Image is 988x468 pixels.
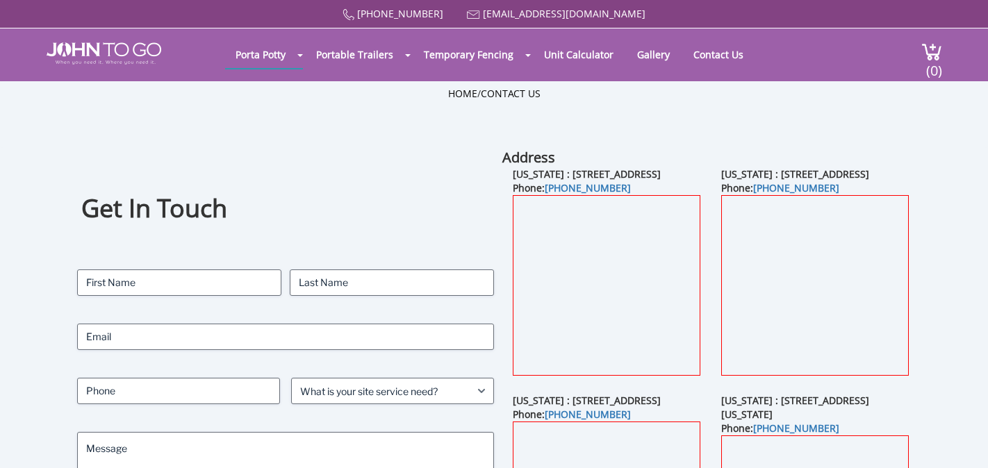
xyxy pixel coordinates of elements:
img: JOHN to go [47,42,161,65]
a: [PHONE_NUMBER] [753,421,839,435]
b: [US_STATE] : [STREET_ADDRESS][US_STATE] [721,394,869,421]
b: [US_STATE] : [STREET_ADDRESS] [721,167,869,181]
b: Phone: [513,408,631,421]
a: [PHONE_NUMBER] [753,181,839,194]
input: Email [77,324,494,350]
span: (0) [925,50,942,80]
a: [PHONE_NUMBER] [545,181,631,194]
b: Phone: [721,181,839,194]
a: [PHONE_NUMBER] [545,408,631,421]
b: Phone: [513,181,631,194]
b: [US_STATE] : [STREET_ADDRESS] [513,167,661,181]
a: Home [448,87,477,100]
a: Contact Us [683,41,754,68]
a: Contact Us [481,87,541,100]
a: Porta Potty [225,41,296,68]
ul: / [448,87,541,101]
a: Temporary Fencing [413,41,524,68]
a: [PHONE_NUMBER] [357,7,443,20]
a: [EMAIL_ADDRESS][DOMAIN_NAME] [483,7,645,20]
a: Unit Calculator [534,41,624,68]
b: Address [502,148,555,167]
a: Gallery [627,41,680,68]
a: Portable Trailers [306,41,404,68]
img: Call [343,9,354,21]
b: Phone: [721,421,839,435]
img: Mail [467,10,480,19]
b: [US_STATE] : [STREET_ADDRESS] [513,394,661,407]
input: Last Name [290,269,494,296]
input: First Name [77,269,281,296]
input: Phone [77,378,280,404]
h1: Get In Touch [81,192,490,226]
button: Live Chat [932,412,988,468]
img: cart a [921,42,942,61]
